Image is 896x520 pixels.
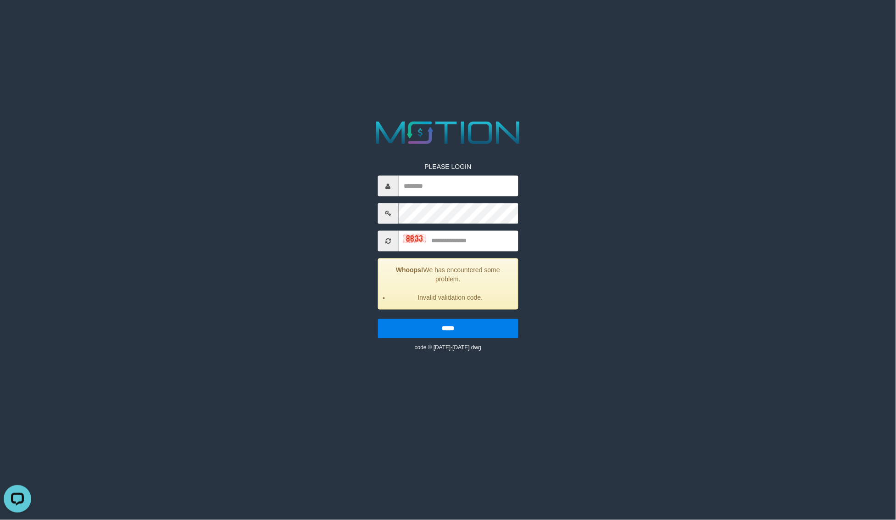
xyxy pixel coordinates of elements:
[370,117,527,148] img: MOTION_logo.png
[378,258,518,310] div: We has encountered some problem.
[390,293,511,302] li: Invalid validation code.
[396,267,423,274] strong: Whoops!
[378,162,518,171] p: PLEASE LOGIN
[415,345,481,351] small: code © [DATE]-[DATE] dwg
[4,4,31,31] button: Open LiveChat chat widget
[403,234,426,243] img: captcha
